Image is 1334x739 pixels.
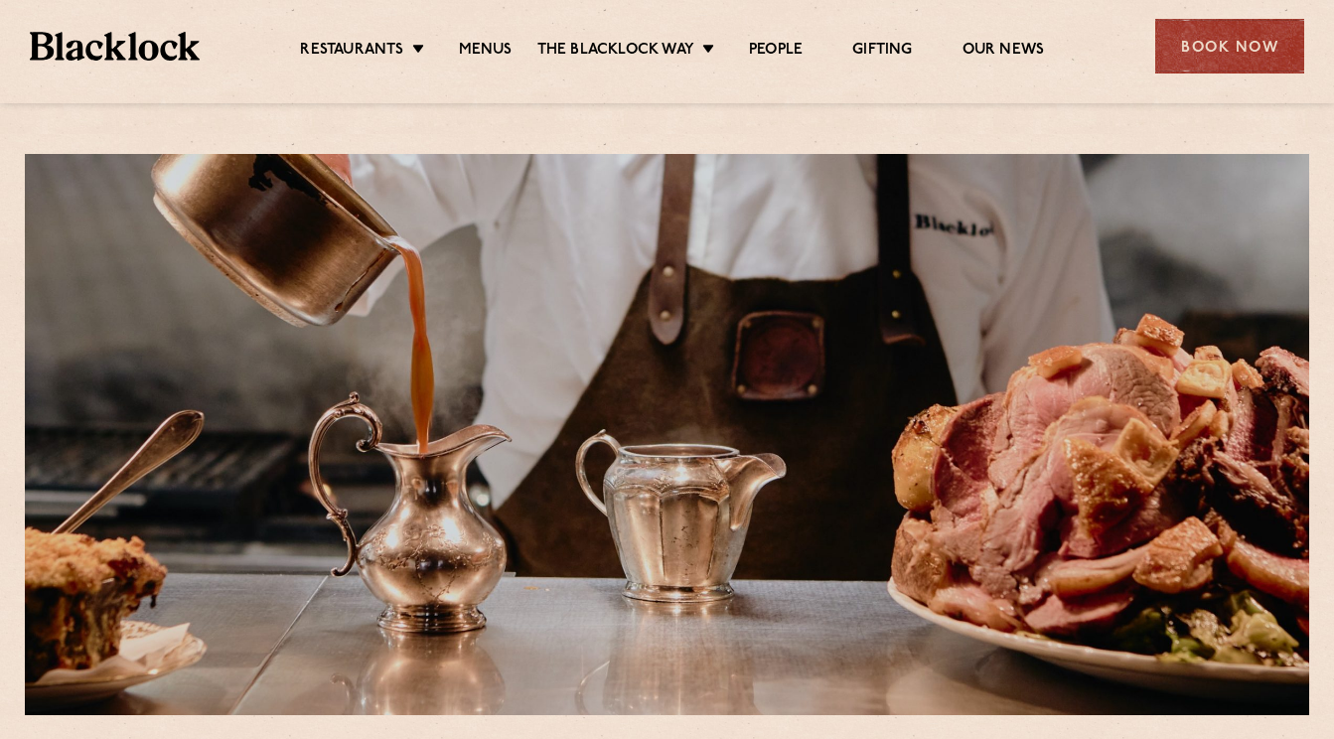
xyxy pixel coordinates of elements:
[537,41,694,63] a: The Blacklock Way
[30,32,200,61] img: BL_Textured_Logo-footer-cropped.svg
[1155,19,1304,74] div: Book Now
[963,41,1045,63] a: Our News
[300,41,403,63] a: Restaurants
[749,41,803,63] a: People
[459,41,513,63] a: Menus
[852,41,912,63] a: Gifting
